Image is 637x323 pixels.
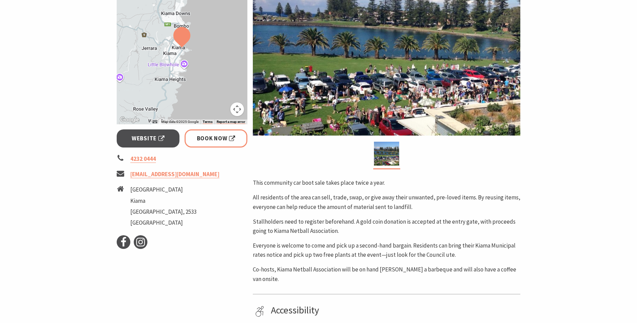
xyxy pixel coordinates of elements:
[253,241,520,259] p: Everyone is welcome to come and pick up a second-hand bargain. Residents can bring their Kiama Mu...
[197,134,235,143] span: Book Now
[130,207,197,216] li: [GEOGRAPHIC_DATA], 2533
[117,129,180,148] a: Website
[253,217,520,236] p: Stallholders need to register beforehand. A gold coin donation is accepted at the entry gate, wit...
[217,120,245,124] a: Report a map error
[253,178,520,187] p: This community car boot sale takes place twice a year.
[271,305,518,316] h4: Accessibility
[185,129,248,148] a: Book Now
[253,193,520,211] p: All residents of the area can sell, trade, swap, or give away their unwanted, pre-loved items. By...
[230,102,244,116] button: Map camera controls
[130,170,219,178] a: [EMAIL_ADDRESS][DOMAIN_NAME]
[130,218,197,227] li: [GEOGRAPHIC_DATA]
[153,120,157,124] button: Keyboard shortcuts
[118,115,141,124] a: Open this area in Google Maps (opens a new window)
[374,142,399,166] img: Car boot sale
[132,134,164,143] span: Website
[130,185,197,194] li: [GEOGRAPHIC_DATA]
[118,115,141,124] img: Google
[161,120,199,124] span: Map data ©2025 Google
[253,265,520,283] p: Co-hosts, Kiama Netball Association will be on hand [PERSON_NAME] a barbeque and will also have a...
[130,155,156,163] a: 4232 0444
[130,196,197,206] li: Kiama
[203,120,213,124] a: Terms (opens in new tab)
